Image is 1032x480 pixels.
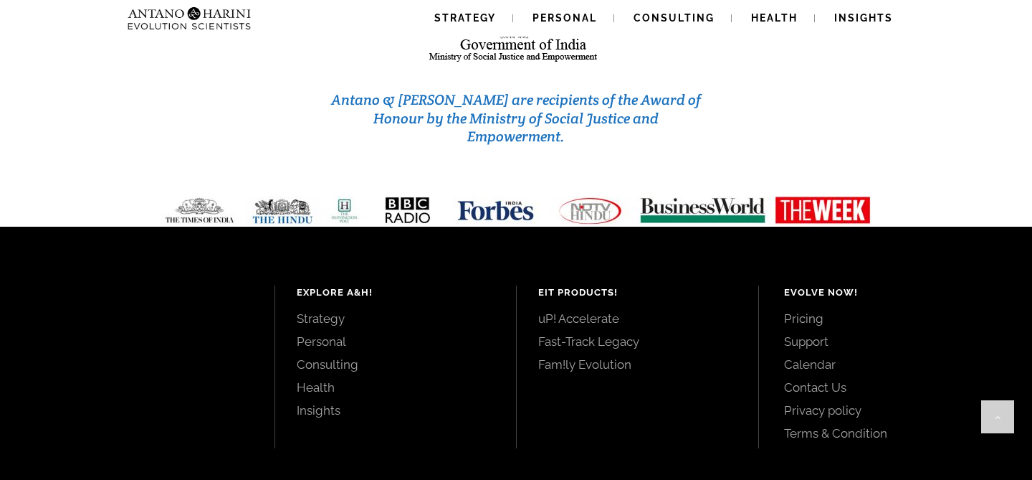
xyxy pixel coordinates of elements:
span: Personal [532,12,597,24]
a: Fast-Track Legacy [538,334,737,349]
a: Consulting [297,357,495,372]
a: Calendar [784,357,1000,372]
span: Health [751,12,798,24]
h4: Explore A&H! [297,286,495,300]
a: Strategy [297,311,495,326]
a: Health [297,380,495,395]
a: Contact Us [784,380,1000,395]
h3: Antano & [PERSON_NAME] are recipients of the Award of Honour by the Ministry of Social Justice an... [327,91,705,146]
span: Strategy [434,12,496,24]
a: Privacy policy [784,403,1000,418]
a: Insights [297,403,495,418]
a: Fam!ly Evolution [538,357,737,372]
span: Insights [834,12,893,24]
h4: EIT Products! [538,286,737,300]
span: Consulting [634,12,715,24]
a: uP! Accelerate [538,311,737,326]
img: Media-Strip [149,196,883,225]
a: Terms & Condition [784,425,1000,441]
a: Personal [297,334,495,349]
a: Pricing [784,311,1000,326]
a: Support [784,334,1000,349]
h4: Evolve Now! [784,286,1000,300]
